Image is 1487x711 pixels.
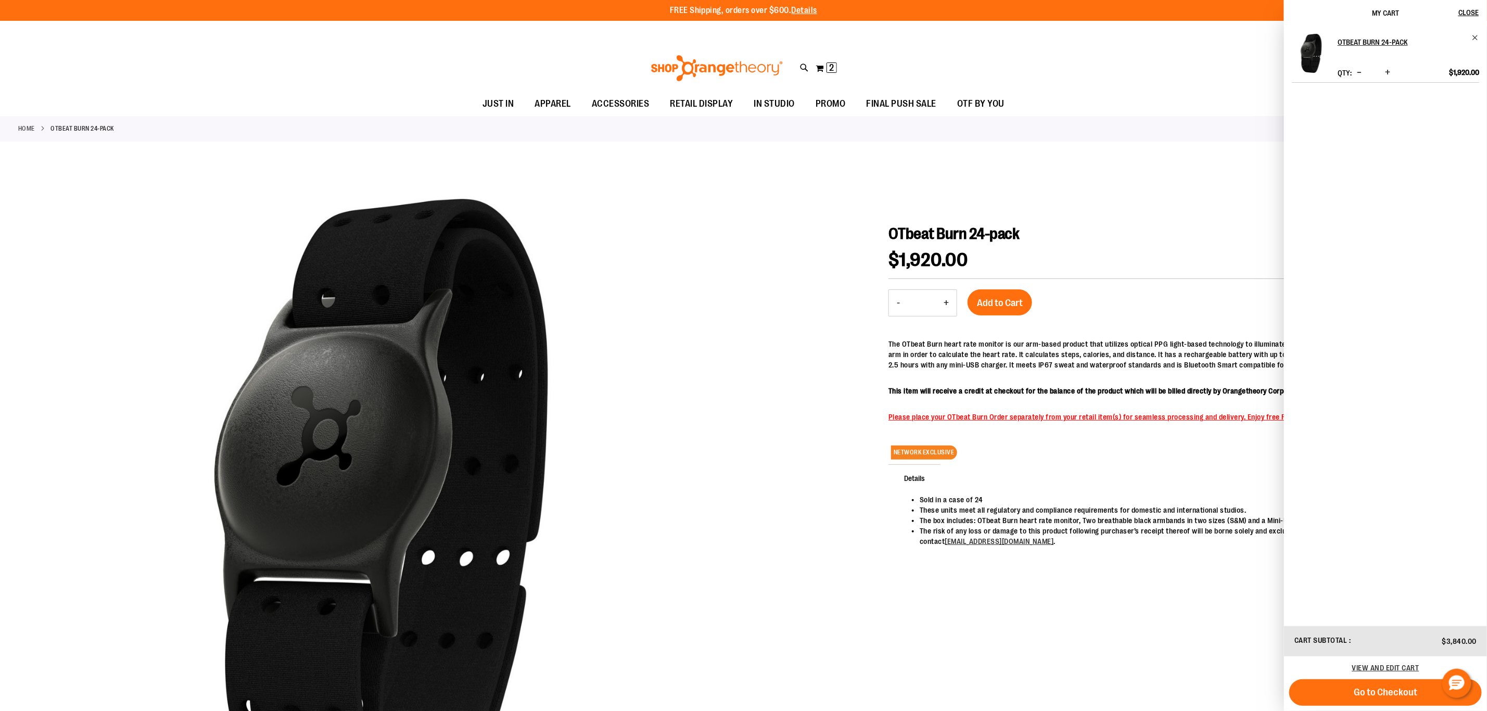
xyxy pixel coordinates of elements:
[535,92,571,116] span: APPAREL
[754,92,795,116] span: IN STUDIO
[660,92,744,116] a: RETAIL DISPLAY
[472,92,525,116] a: JUST IN
[888,387,1303,395] b: This item will receive a credit at checkout for the balance of the product which will be billed d...
[51,124,115,133] strong: OTbeat Burn 24-pack
[920,505,1458,515] li: These units meet all regulatory and compliance requirements for domestic and international studios.
[1292,34,1331,73] img: OTbeat Burn 24-pack
[805,92,856,116] a: PROMO
[888,225,1020,243] span: OTbeat Burn 24-pack
[891,446,957,460] span: NETWORK EXCLUSIVE
[829,62,834,73] span: 2
[1352,664,1419,672] a: View and edit cart
[867,92,937,116] span: FINAL PUSH SALE
[977,297,1023,309] span: Add to Cart
[1292,34,1479,83] li: Product
[650,55,784,81] img: Shop Orangetheory
[888,413,1449,421] span: Please place your OTbeat Burn Order separately from your retail item(s) for seamless processing a...
[947,92,1015,116] a: OTF BY YOU
[592,92,650,116] span: ACCESSORIES
[1292,34,1331,80] a: OTbeat Burn 24-pack
[525,92,582,116] a: APPAREL
[1294,636,1348,644] span: Cart Subtotal
[1372,9,1399,17] span: My Cart
[1458,8,1479,17] span: Close
[1449,68,1479,77] span: $1,920.00
[1442,669,1471,698] button: Hello, have a question? Let’s chat.
[581,92,660,116] a: ACCESSORIES
[1289,679,1482,706] button: Go to Checkout
[888,464,941,491] span: Details
[816,92,846,116] span: PROMO
[1471,34,1479,42] a: Remove item
[1354,687,1417,698] span: Go to Checkout
[670,92,733,116] span: RETAIL DISPLAY
[968,289,1032,315] button: Add to Cart
[908,290,936,315] input: Product quantity
[1382,68,1393,78] button: Increase product quantity
[920,494,1458,505] li: Sold in a case of 24
[945,537,1054,545] a: [EMAIL_ADDRESS][DOMAIN_NAME]
[744,92,806,116] a: IN STUDIO
[1338,34,1465,50] h2: OTbeat Burn 24-pack
[1442,637,1477,645] span: $3,840.00
[670,5,818,17] p: FREE Shipping, orders over $600.
[888,339,1469,370] p: The OTbeat Burn heart rate monitor is our arm-based product that utilizes optical PPG light-based...
[957,92,1005,116] span: OTF BY YOU
[856,92,947,116] a: FINAL PUSH SALE
[888,249,968,271] span: $1,920.00
[920,515,1458,526] li: The box includes: OTbeat Burn heart rate monitor, Two breathable black armbands in two sizes (S&M...
[920,526,1458,547] li: The risk of any loss or damage to this product following purchaser’s receipt thereof will be born...
[1338,69,1352,77] label: Qty
[1354,68,1364,78] button: Decrease product quantity
[889,290,908,316] button: Decrease product quantity
[18,124,35,133] a: Home
[792,6,818,15] a: Details
[936,290,957,316] button: Increase product quantity
[482,92,514,116] span: JUST IN
[1338,34,1479,50] a: OTbeat Burn 24-pack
